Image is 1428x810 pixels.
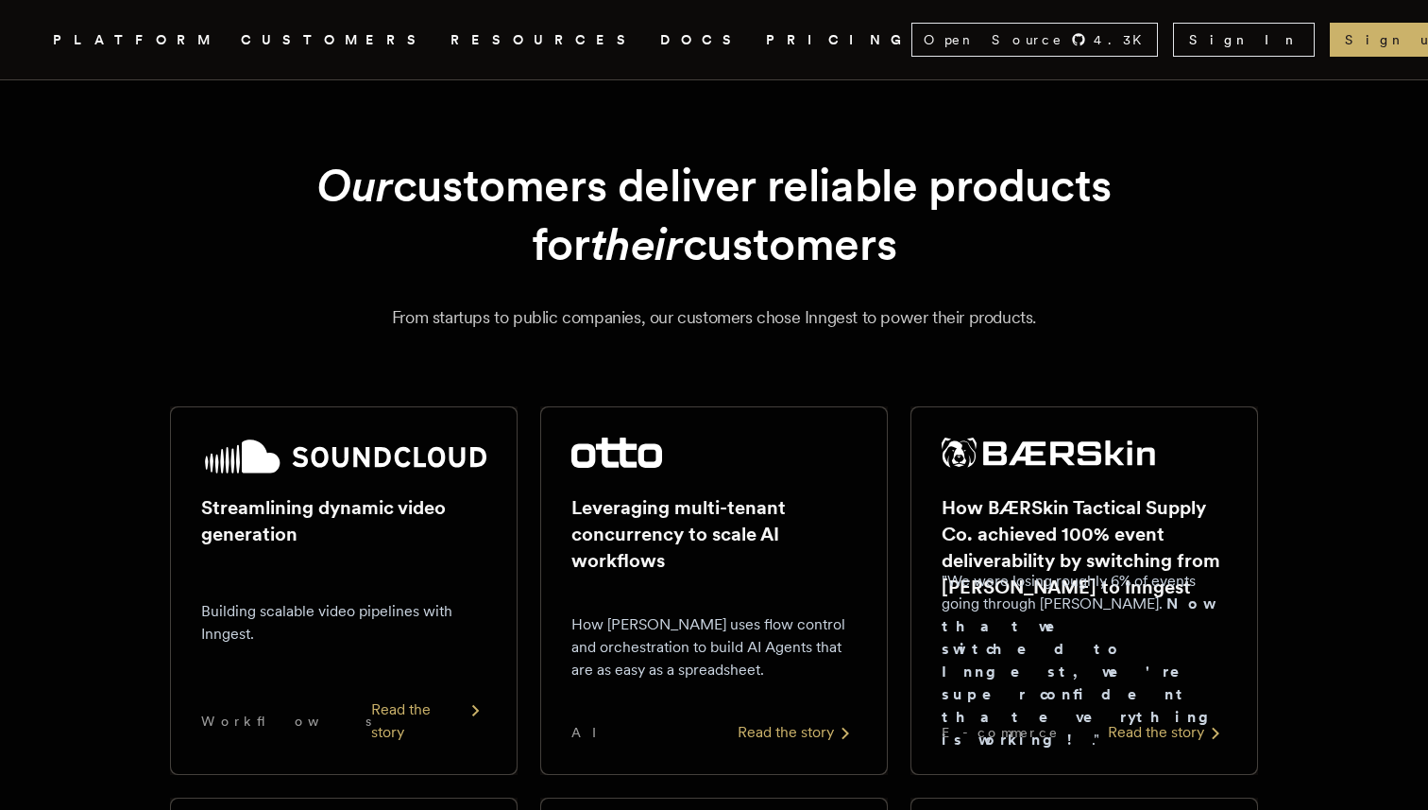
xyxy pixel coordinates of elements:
div: Read the story [738,721,857,744]
a: PRICING [766,28,911,52]
a: CUSTOMERS [241,28,428,52]
a: SoundCloud logoStreamlining dynamic video generationBuilding scalable video pipelines with Innges... [170,406,518,775]
a: Sign In [1173,23,1315,57]
strong: Now that we switched to Inngest, we're super confident that everything is working! [942,595,1223,749]
a: BÆRSkin Tactical Supply Co. logoHow BÆRSkin Tactical Supply Co. achieved 100% event deliverabilit... [910,406,1258,775]
img: BÆRSkin Tactical Supply Co. [942,438,1155,468]
h1: customers deliver reliable products for customers [215,156,1213,274]
span: E-commerce [942,723,1059,742]
a: DOCS [660,28,743,52]
h2: How BÆRSkin Tactical Supply Co. achieved 100% event deliverability by switching from [PERSON_NAME... [942,494,1227,600]
p: How [PERSON_NAME] uses flow control and orchestration to build AI Agents that are as easy as a sp... [571,613,857,681]
a: Otto logoLeveraging multi-tenant concurrency to scale AI workflowsHow [PERSON_NAME] uses flow con... [540,406,888,775]
h2: Streamlining dynamic video generation [201,494,486,547]
p: From startups to public companies, our customers chose Inngest to power their products. [76,304,1352,331]
span: AI [571,723,613,742]
p: Building scalable video pipelines with Inngest. [201,600,486,646]
img: SoundCloud [201,438,486,475]
div: Read the story [1108,721,1227,744]
button: PLATFORM [53,28,218,52]
span: 4.3 K [1094,30,1153,49]
span: Open Source [924,30,1063,49]
img: Otto [571,438,662,468]
em: their [590,216,683,271]
h2: Leveraging multi-tenant concurrency to scale AI workflows [571,494,857,574]
span: Workflows [201,712,371,731]
em: Our [316,158,393,213]
button: RESOURCES [450,28,637,52]
p: "We were losing roughly 6% of events going through [PERSON_NAME]. ." [942,570,1227,751]
div: Read the story [371,698,486,744]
